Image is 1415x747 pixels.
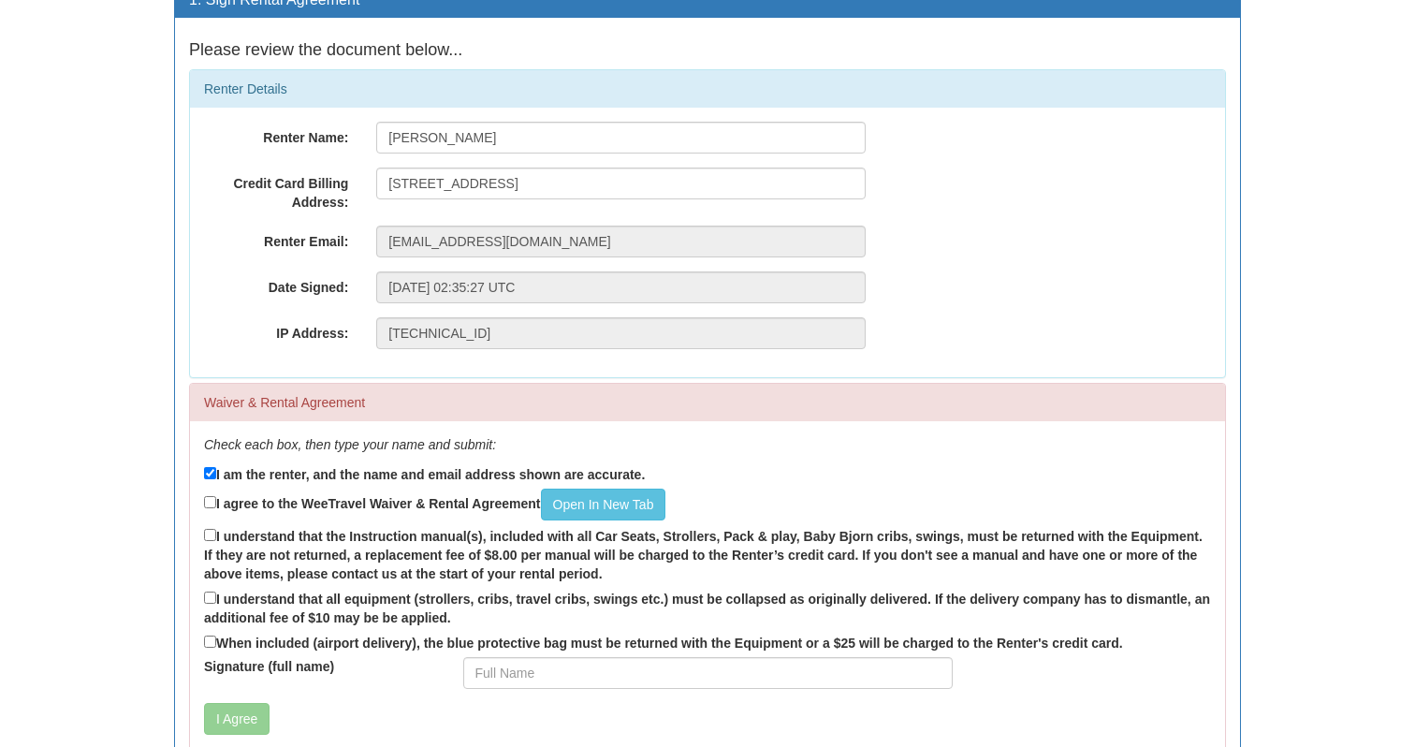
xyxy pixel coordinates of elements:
[190,226,362,251] label: Renter Email:
[204,703,270,735] button: I Agree
[204,525,1211,583] label: I understand that the Instruction manual(s), included with all Car Seats, Strollers, Pack & play,...
[204,437,496,452] em: Check each box, then type your name and submit:
[204,588,1211,627] label: I understand that all equipment (strollers, cribs, travel cribs, swings etc.) must be collapsed a...
[190,168,362,212] label: Credit Card Billing Address:
[190,70,1225,108] div: Renter Details
[190,657,449,676] label: Signature (full name)
[463,657,953,689] input: Full Name
[204,496,216,508] input: I agree to the WeeTravel Waiver & Rental AgreementOpen In New Tab
[204,463,645,484] label: I am the renter, and the name and email address shown are accurate.
[204,632,1123,652] label: When included (airport delivery), the blue protective bag must be returned with the Equipment or ...
[190,317,362,343] label: IP Address:
[190,384,1225,421] div: Waiver & Rental Agreement
[189,41,1226,60] h4: Please review the document below...
[204,489,665,520] label: I agree to the WeeTravel Waiver & Rental Agreement
[541,489,666,520] a: Open In New Tab
[204,467,216,479] input: I am the renter, and the name and email address shown are accurate.
[204,636,216,648] input: When included (airport delivery), the blue protective bag must be returned with the Equipment or ...
[190,122,362,147] label: Renter Name:
[190,271,362,297] label: Date Signed:
[204,529,216,541] input: I understand that the Instruction manual(s), included with all Car Seats, Strollers, Pack & play,...
[204,592,216,604] input: I understand that all equipment (strollers, cribs, travel cribs, swings etc.) must be collapsed a...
